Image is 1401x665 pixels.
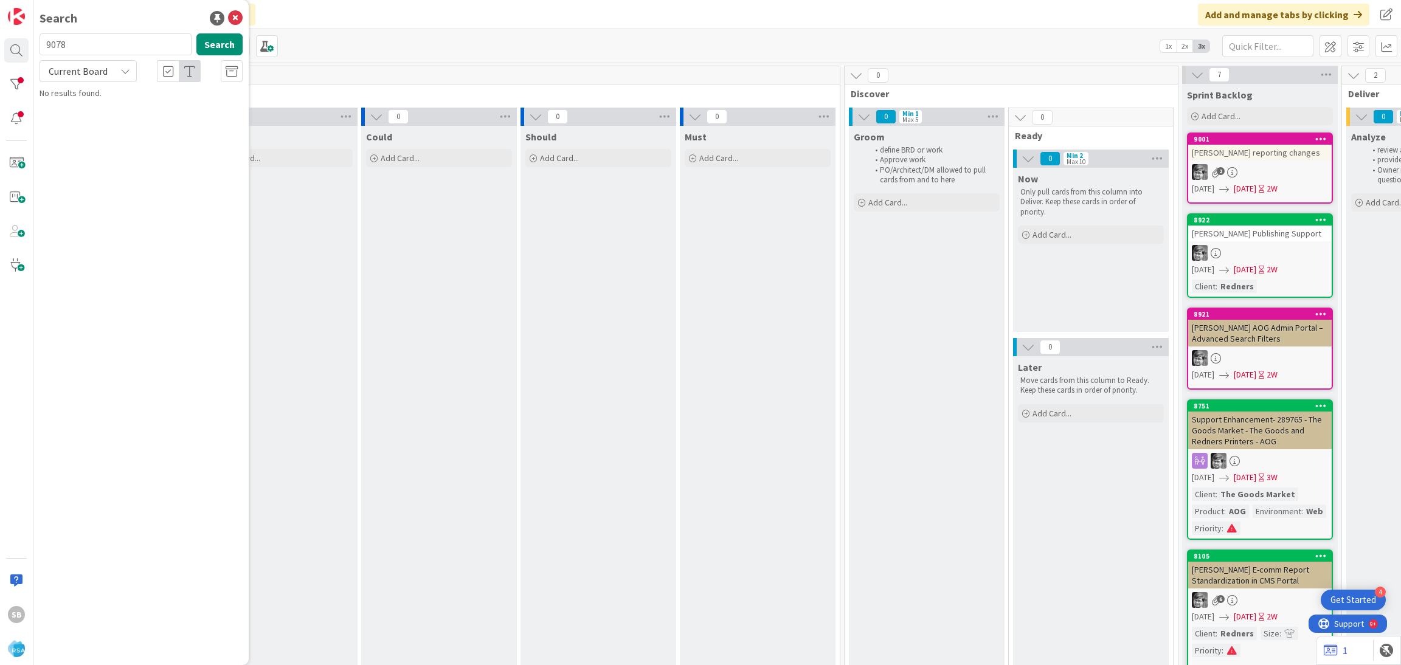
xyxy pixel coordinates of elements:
[1253,505,1301,518] div: Environment
[1192,368,1214,381] span: [DATE]
[1192,350,1208,366] img: KS
[1330,594,1376,606] div: Get Started
[1194,135,1332,143] div: 9001
[1267,610,1278,623] div: 2W
[40,33,192,55] input: Search for title...
[1267,368,1278,381] div: 2W
[1187,89,1253,101] span: Sprint Backlog
[902,117,918,123] div: Max 5
[1303,505,1326,518] div: Web
[1160,40,1177,52] span: 1x
[1188,453,1332,469] div: KS
[1177,40,1193,52] span: 2x
[1216,280,1217,293] span: :
[1033,229,1071,240] span: Add Card...
[851,88,1163,100] span: Discover
[40,9,77,27] div: Search
[1067,159,1085,165] div: Max 10
[44,88,825,100] span: Product Backlog
[1188,226,1332,241] div: [PERSON_NAME] Publishing Support
[1267,263,1278,276] div: 2W
[1188,145,1332,160] div: [PERSON_NAME] reporting changes
[1198,4,1369,26] div: Add and manage tabs by clicking
[1321,590,1386,610] div: Open Get Started checklist, remaining modules: 4
[1192,263,1214,276] span: [DATE]
[61,5,67,15] div: 9+
[1194,310,1332,319] div: 8921
[1192,245,1208,261] img: KS
[1188,134,1332,145] div: 9001
[1365,68,1386,83] span: 2
[381,153,420,164] span: Add Card...
[1188,401,1332,412] div: 8751
[1188,592,1332,608] div: KS
[1217,595,1225,603] span: 6
[1188,309,1332,346] div: 8921[PERSON_NAME] AOG Admin Portal – Advanced Search Filters
[1188,551,1332,562] div: 8105
[1018,173,1038,185] span: Now
[1187,133,1333,204] a: 9001[PERSON_NAME] reporting changesKS[DATE][DATE]2W
[902,111,919,117] div: Min 1
[1192,592,1208,608] img: KS
[1226,505,1249,518] div: AOG
[1192,164,1208,180] img: KS
[854,131,885,143] span: Groom
[1187,399,1333,540] a: 8751Support Enhancement- 289765 - The Goods Market - The Goods and Redners Printers - AOGKS[DATE]...
[388,109,409,124] span: 0
[540,153,579,164] span: Add Card...
[1222,35,1313,57] input: Quick Filter...
[1188,309,1332,320] div: 8921
[1194,216,1332,224] div: 8922
[1216,627,1217,640] span: :
[1192,522,1222,535] div: Priority
[1217,627,1257,640] div: Redners
[1040,151,1060,166] span: 0
[26,2,55,16] span: Support
[1209,67,1230,82] span: 7
[1187,213,1333,298] a: 8922[PERSON_NAME] Publishing SupportKS[DATE][DATE]2WClient:Redners
[1234,263,1256,276] span: [DATE]
[1217,167,1225,175] span: 2
[1192,182,1214,195] span: [DATE]
[196,33,243,55] button: Search
[868,155,998,165] li: Approve work
[1192,610,1214,623] span: [DATE]
[1020,376,1161,396] p: Move cards from this column to Ready. Keep these cards in order of priority.
[1188,215,1332,226] div: 8922
[1192,505,1224,518] div: Product
[1188,134,1332,160] div: 9001[PERSON_NAME] reporting changes
[1033,408,1071,419] span: Add Card...
[1188,401,1332,449] div: 8751Support Enhancement- 289765 - The Goods Market - The Goods and Redners Printers - AOG
[1187,308,1333,390] a: 8921[PERSON_NAME] AOG Admin Portal – Advanced Search FiltersKS[DATE][DATE]2W
[1188,551,1332,588] div: 8105[PERSON_NAME] E-comm Report Standardization in CMS Portal
[1211,453,1226,469] img: KS
[49,65,108,77] span: Current Board
[1015,129,1158,142] span: Ready
[1261,627,1279,640] div: Size
[1020,187,1161,217] p: Only pull cards from this column into Deliver. Keep these cards in order of priority.
[1188,320,1332,346] div: [PERSON_NAME] AOG Admin Portal – Advanced Search Filters
[1234,610,1256,623] span: [DATE]
[8,606,25,623] div: SB
[1188,350,1332,366] div: KS
[1217,280,1257,293] div: Redners
[1188,215,1332,241] div: 8922[PERSON_NAME] Publishing Support
[1192,280,1216,293] div: Client
[1194,402,1332,410] div: 8751
[868,68,888,83] span: 0
[1279,627,1281,640] span: :
[868,145,998,155] li: define BRD or work
[1217,488,1298,501] div: The Goods Market
[1192,488,1216,501] div: Client
[1301,505,1303,518] span: :
[1192,644,1222,657] div: Priority
[1192,627,1216,640] div: Client
[547,109,568,124] span: 0
[1194,552,1332,560] div: 8105
[1067,153,1083,159] div: Min 2
[1222,522,1223,535] span: :
[1234,182,1256,195] span: [DATE]
[525,131,556,143] span: Should
[868,197,907,208] span: Add Card...
[1373,109,1394,124] span: 0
